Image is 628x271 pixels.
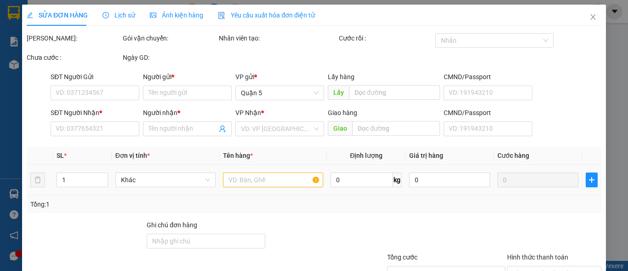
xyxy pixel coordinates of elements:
div: Gói vận chuyển: [123,33,217,43]
input: Dọc đường [349,85,440,100]
span: Tổng cước [387,254,417,261]
span: picture [150,12,156,18]
div: CMND/Passport [443,108,532,118]
div: Ngày GD: [123,52,217,63]
span: close [589,13,597,21]
div: SĐT Người Nhận [51,108,139,118]
span: Đơn vị tính [115,152,149,159]
span: edit [27,12,33,18]
span: Cước hàng [497,152,529,159]
div: Cước rồi : [339,33,433,43]
div: Người nhận [143,108,232,118]
div: Chưa cước : [27,52,121,63]
span: plus [586,176,597,184]
div: VP gửi [235,72,324,82]
div: Tổng: 1 [30,199,243,209]
span: SL [57,152,64,159]
span: Lấy [328,85,349,100]
input: Dọc đường [352,121,440,136]
span: Giá trị hàng [409,152,443,159]
span: Quận 5 [241,86,319,100]
span: Ảnh kiện hàng [150,12,203,19]
span: Khác [120,173,210,187]
span: clock-circle [103,12,109,18]
span: Yêu cầu xuất hóa đơn điện tử [218,12,315,19]
div: Người gửi [143,72,232,82]
img: icon [218,12,225,19]
input: Ghi chú đơn hàng [147,234,265,248]
button: plus [585,173,598,187]
div: [PERSON_NAME]: [27,33,121,43]
span: Định lượng [350,152,383,159]
span: user-add [219,125,226,133]
span: Tên hàng [223,152,253,159]
input: VD: Bàn, Ghế [223,173,323,187]
span: Giao [328,121,352,136]
span: kg [393,173,402,187]
span: Lấy hàng [328,73,354,81]
button: Close [580,5,606,30]
button: delete [30,173,45,187]
span: SỬA ĐƠN HÀNG [27,12,88,19]
span: Lịch sử [103,12,135,19]
div: CMND/Passport [443,72,532,82]
div: Nhân viên tạo: [219,33,337,43]
label: Ghi chú đơn hàng [147,221,197,229]
div: SĐT Người Gửi [51,72,139,82]
input: 0 [497,173,578,187]
span: Giao hàng [328,109,357,116]
span: VP Nhận [235,109,261,116]
label: Hình thức thanh toán [507,254,568,261]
